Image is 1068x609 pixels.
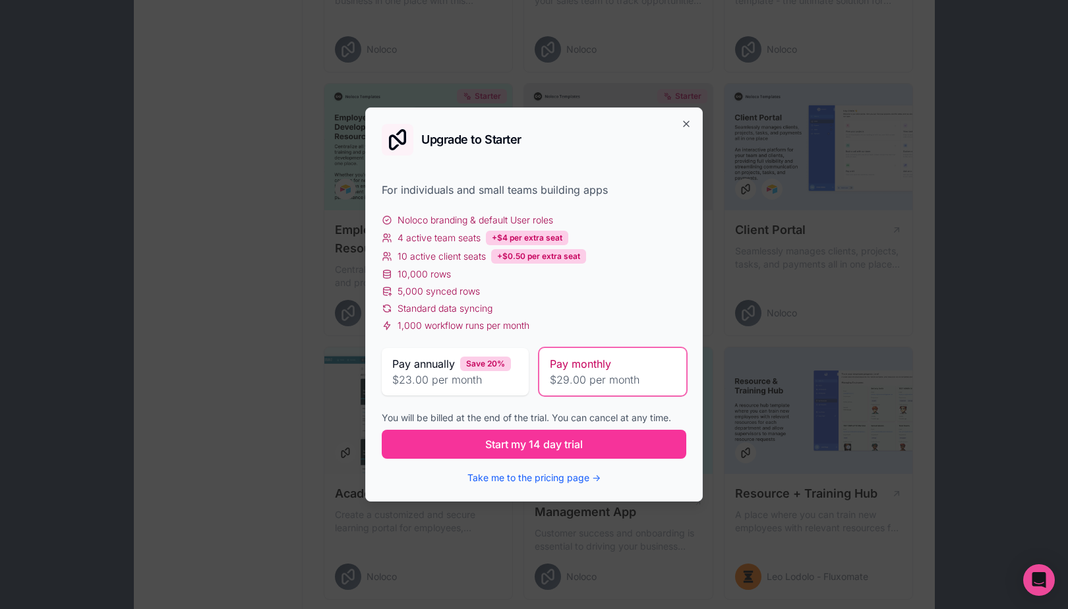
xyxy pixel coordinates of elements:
[398,250,486,263] span: 10 active client seats
[392,356,455,372] span: Pay annually
[382,182,686,198] div: For individuals and small teams building apps
[550,372,676,388] span: $29.00 per month
[550,356,611,372] span: Pay monthly
[485,436,583,452] span: Start my 14 day trial
[467,471,601,484] button: Take me to the pricing page →
[398,231,481,245] span: 4 active team seats
[460,357,511,371] div: Save 20%
[392,372,518,388] span: $23.00 per month
[421,134,521,146] h2: Upgrade to Starter
[398,302,492,315] span: Standard data syncing
[491,249,586,264] div: +$0.50 per extra seat
[398,319,529,332] span: 1,000 workflow runs per month
[398,268,451,281] span: 10,000 rows
[486,231,568,245] div: +$4 per extra seat
[398,285,480,298] span: 5,000 synced rows
[382,430,686,459] button: Start my 14 day trial
[398,214,553,227] span: Noloco branding & default User roles
[681,119,692,129] button: Close
[382,411,686,424] div: You will be billed at the end of the trial. You can cancel at any time.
